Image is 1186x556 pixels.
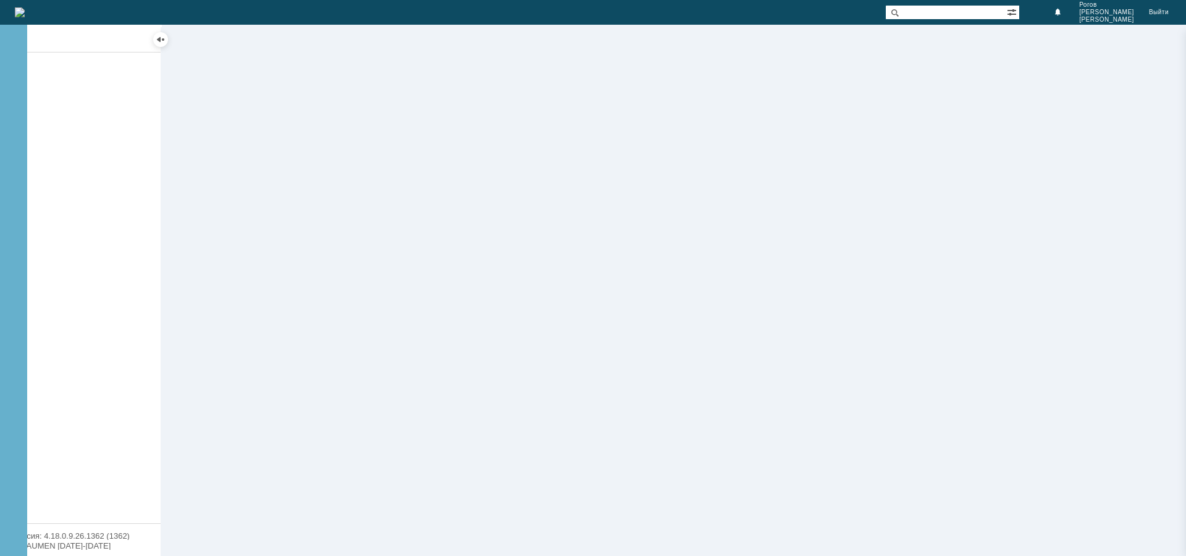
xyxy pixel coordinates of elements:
span: [PERSON_NAME] [1079,9,1134,16]
img: logo [15,7,25,17]
div: Скрыть меню [153,32,168,47]
div: © NAUMEN [DATE]-[DATE] [12,542,148,550]
a: Перейти на домашнюю страницу [15,7,25,17]
span: Расширенный поиск [1007,6,1019,17]
span: [PERSON_NAME] [1079,16,1134,23]
span: Рогов [1079,1,1097,9]
div: Версия: 4.18.0.9.26.1362 (1362) [12,532,148,540]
